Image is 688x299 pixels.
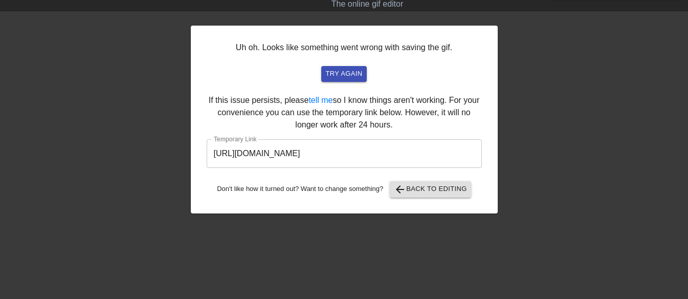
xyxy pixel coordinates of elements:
button: Back to Editing [390,181,471,198]
span: arrow_back [394,183,406,196]
a: tell me [308,96,332,104]
span: Back to Editing [394,183,467,196]
div: Don't like how it turned out? Want to change something? [207,181,482,198]
input: bare [207,139,482,168]
div: Uh oh. Looks like something went wrong with saving the gif. If this issue persists, please so I k... [191,26,498,213]
span: try again [325,68,362,80]
button: try again [321,66,366,82]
